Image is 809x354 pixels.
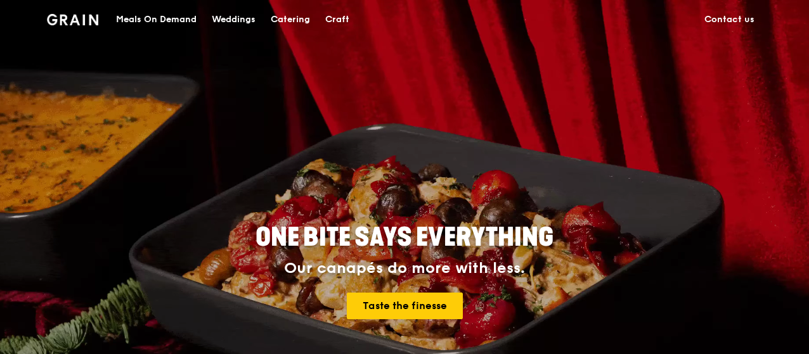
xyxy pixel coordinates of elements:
div: Craft [325,1,349,39]
img: Grain [47,14,98,25]
a: Catering [263,1,318,39]
a: Weddings [204,1,263,39]
a: Taste the finesse [347,293,463,319]
span: ONE BITE SAYS EVERYTHING [256,222,553,253]
div: Our canapés do more with less. [176,260,633,277]
div: Meals On Demand [116,1,197,39]
a: Contact us [697,1,762,39]
a: Craft [318,1,357,39]
div: Weddings [212,1,256,39]
div: Catering [271,1,310,39]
